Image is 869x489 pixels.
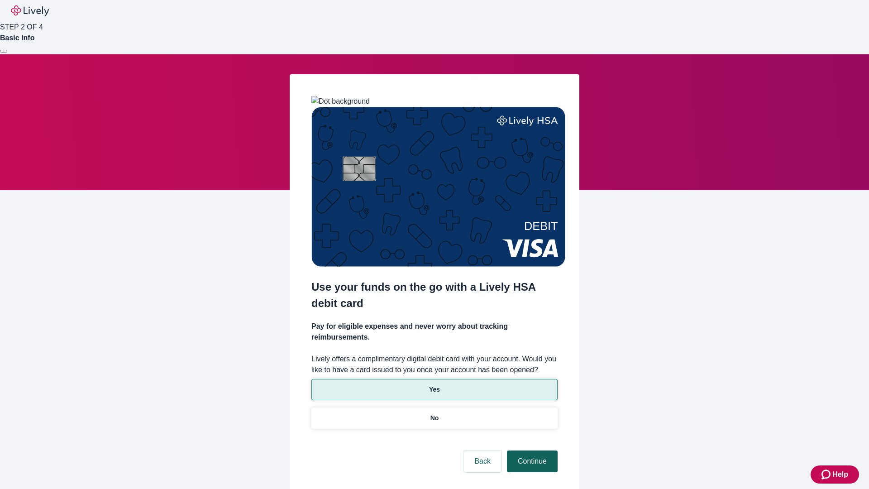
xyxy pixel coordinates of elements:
[11,5,49,16] img: Lively
[311,407,558,429] button: No
[311,107,565,267] img: Debit card
[311,321,558,343] h4: Pay for eligible expenses and never worry about tracking reimbursements.
[430,413,439,423] p: No
[821,469,832,480] svg: Zendesk support icon
[311,379,558,400] button: Yes
[311,279,558,312] h2: Use your funds on the go with a Lively HSA debit card
[463,451,501,472] button: Back
[311,96,370,107] img: Dot background
[811,465,859,484] button: Zendesk support iconHelp
[832,469,848,480] span: Help
[429,385,440,394] p: Yes
[311,354,558,375] label: Lively offers a complimentary digital debit card with your account. Would you like to have a card...
[507,451,558,472] button: Continue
